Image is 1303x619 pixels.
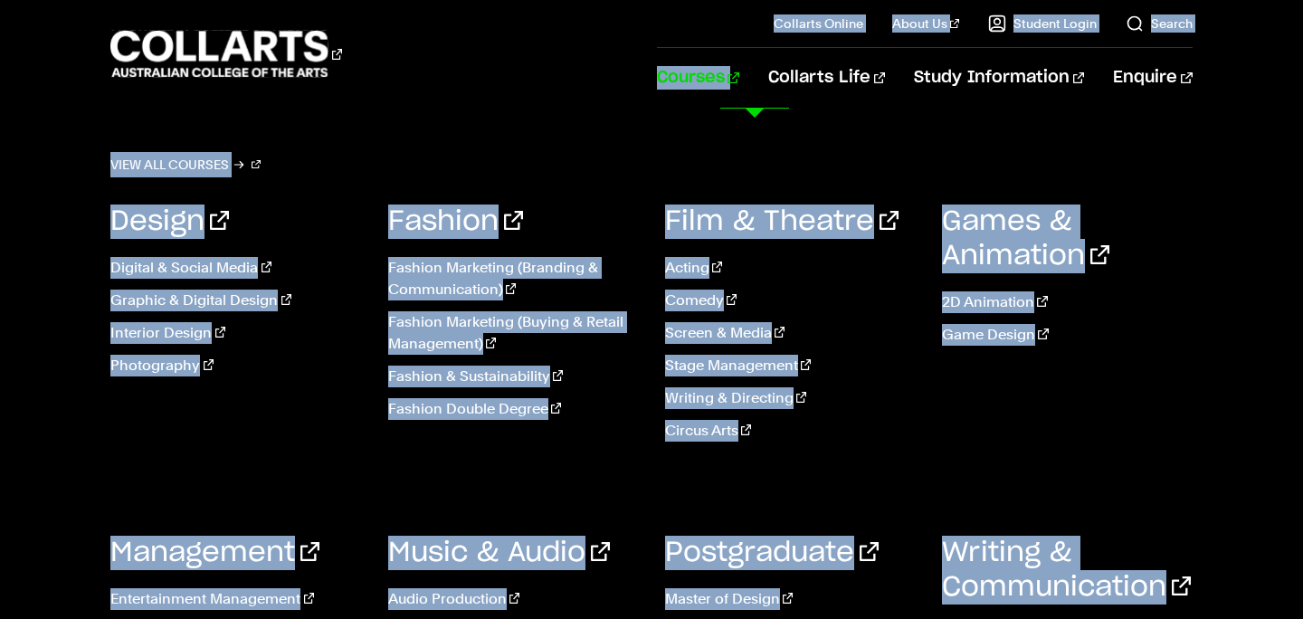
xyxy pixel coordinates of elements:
div: Go to homepage [110,28,342,80]
a: Digital & Social Media [110,257,360,279]
a: Fashion [388,208,523,235]
a: Collarts Online [774,14,863,33]
a: Search [1126,14,1193,33]
a: Collarts Life [768,48,885,108]
a: Music & Audio [388,539,610,567]
a: Student Login [988,14,1097,33]
a: Interior Design [110,322,360,344]
a: Writing & Communication [942,539,1191,601]
a: Master of Design [665,588,915,610]
a: Film & Theatre [665,208,899,235]
a: Fashion & Sustainability [388,366,638,387]
a: 2D Animation [942,291,1192,313]
a: Game Design [942,324,1192,346]
a: Stage Management [665,355,915,376]
a: Graphic & Digital Design [110,290,360,311]
a: Postgraduate [665,539,879,567]
a: Screen & Media [665,322,915,344]
a: Acting [665,257,915,279]
a: Audio Production [388,588,638,610]
a: Study Information [914,48,1084,108]
a: Fashion Marketing (Branding & Communication) [388,257,638,300]
a: Writing & Directing [665,387,915,409]
a: Circus Arts [665,420,915,442]
a: Enquire [1113,48,1192,108]
a: Games & Animation [942,208,1109,270]
a: View all courses [110,152,261,177]
a: About Us [892,14,959,33]
a: Photography [110,355,360,376]
a: Fashion Double Degree [388,398,638,420]
a: Management [110,539,319,567]
a: Comedy [665,290,915,311]
a: Entertainment Management [110,588,360,610]
a: Design [110,208,229,235]
a: Fashion Marketing (Buying & Retail Management) [388,311,638,355]
a: Courses [657,48,739,108]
